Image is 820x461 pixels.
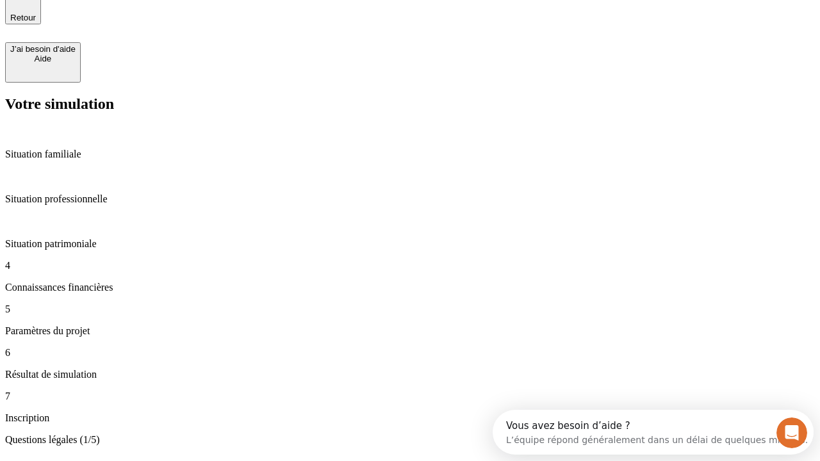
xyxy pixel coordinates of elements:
p: 4 [5,260,815,271]
p: Situation patrimoniale [5,238,815,250]
p: 7 [5,391,815,402]
p: 6 [5,347,815,359]
p: Paramètres du projet [5,325,815,337]
div: Vous avez besoin d’aide ? [13,11,315,21]
iframe: Intercom live chat discovery launcher [493,410,814,455]
h2: Votre simulation [5,95,815,113]
p: Situation professionnelle [5,193,815,205]
p: Questions légales (1/5) [5,434,815,446]
div: Aide [10,54,76,63]
span: Retour [10,13,36,22]
p: Connaissances financières [5,282,815,293]
div: L’équipe répond généralement dans un délai de quelques minutes. [13,21,315,35]
button: J’ai besoin d'aideAide [5,42,81,83]
p: 5 [5,303,815,315]
p: Situation familiale [5,149,815,160]
iframe: Intercom live chat [776,417,807,448]
div: Ouvrir le Messenger Intercom [5,5,353,40]
div: J’ai besoin d'aide [10,44,76,54]
p: Inscription [5,412,815,424]
p: Résultat de simulation [5,369,815,380]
